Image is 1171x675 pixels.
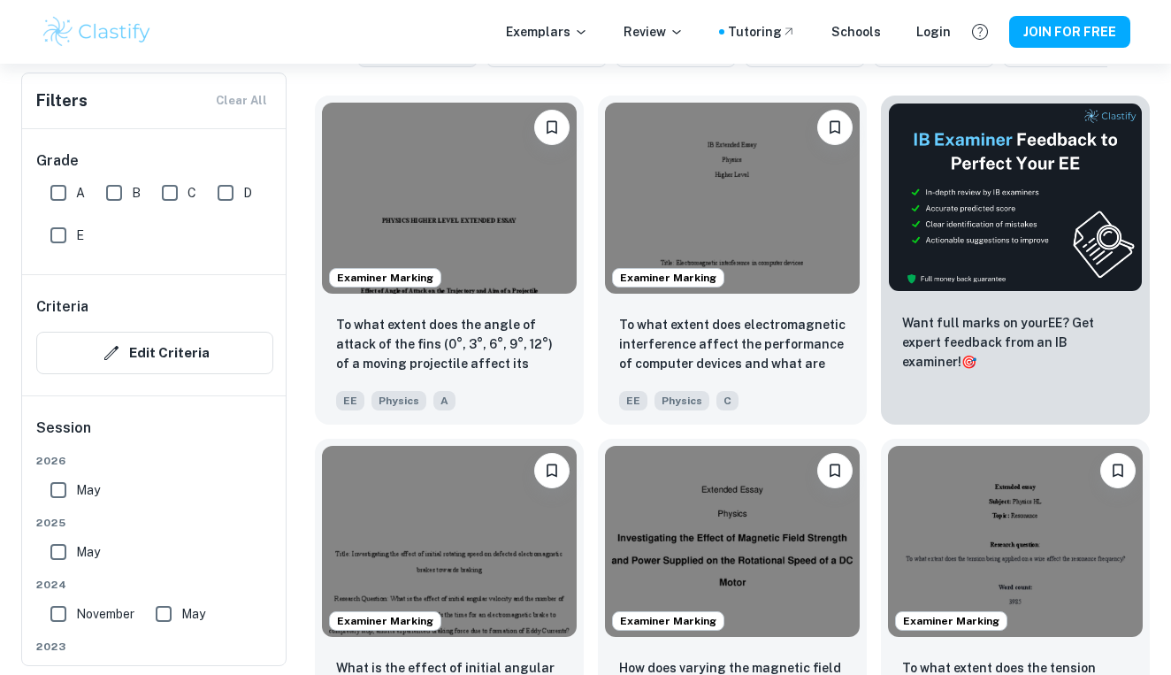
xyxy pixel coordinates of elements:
a: Login [916,22,951,42]
span: Physics [371,391,426,410]
img: Physics EE example thumbnail: To what extent does the tension being a [888,446,1143,637]
img: Thumbnail [888,103,1143,292]
span: Examiner Marking [896,613,1006,629]
img: Physics EE example thumbnail: To what extent does electromagnetic inte [605,103,860,294]
span: E [76,226,84,245]
button: Edit Criteria [36,332,273,374]
span: EE [619,391,647,410]
img: Physics EE example thumbnail: What is the effect of initial angular ve [322,446,577,637]
span: B [132,183,141,203]
span: Examiner Marking [330,270,440,286]
img: Clastify logo [41,14,153,50]
h6: Session [36,418,273,453]
span: 2023 [36,639,273,655]
button: JOIN FOR FREE [1009,16,1130,48]
button: Please log in to bookmark exemplars [1100,453,1136,488]
img: Physics EE example thumbnail: How does varying the magnetic field stre [605,446,860,637]
span: D [243,183,252,203]
a: Examiner MarkingPlease log in to bookmark exemplarsTo what extent does electromagnetic interferen... [598,96,867,425]
span: Examiner Marking [613,613,723,629]
span: May [181,604,205,624]
span: 2025 [36,515,273,531]
h6: Filters [36,88,88,113]
span: 2026 [36,453,273,469]
p: To what extent does the angle of attack of the fins (0°, 3°, 6°, 9°, 12°) of a moving projectile ... [336,315,563,375]
span: May [76,542,100,562]
button: Please log in to bookmark exemplars [534,453,570,488]
span: A [433,391,455,410]
span: Examiner Marking [613,270,723,286]
span: C [188,183,196,203]
p: Review [624,22,684,42]
span: November [76,604,134,624]
p: To what extent does electromagnetic interference affect the performance of computer devices and w... [619,315,846,375]
span: 2024 [36,577,273,593]
button: Please log in to bookmark exemplars [534,110,570,145]
button: Please log in to bookmark exemplars [817,453,853,488]
a: Schools [831,22,881,42]
span: EE [336,391,364,410]
button: Please log in to bookmark exemplars [817,110,853,145]
span: Physics [654,391,709,410]
button: Help and Feedback [965,17,995,47]
span: C [716,391,739,410]
h6: Criteria [36,296,88,318]
span: 🎯 [961,355,976,369]
img: Physics EE example thumbnail: To what extent does the angle of attack [322,103,577,294]
a: ThumbnailWant full marks on yourEE? Get expert feedback from an IB examiner! [881,96,1150,425]
a: Examiner MarkingPlease log in to bookmark exemplarsTo what extent does the angle of attack of the... [315,96,584,425]
span: May [76,480,100,500]
span: A [76,183,85,203]
a: Tutoring [728,22,796,42]
h6: Grade [36,150,273,172]
span: Examiner Marking [330,613,440,629]
p: Exemplars [506,22,588,42]
p: Want full marks on your EE ? Get expert feedback from an IB examiner! [902,313,1129,372]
